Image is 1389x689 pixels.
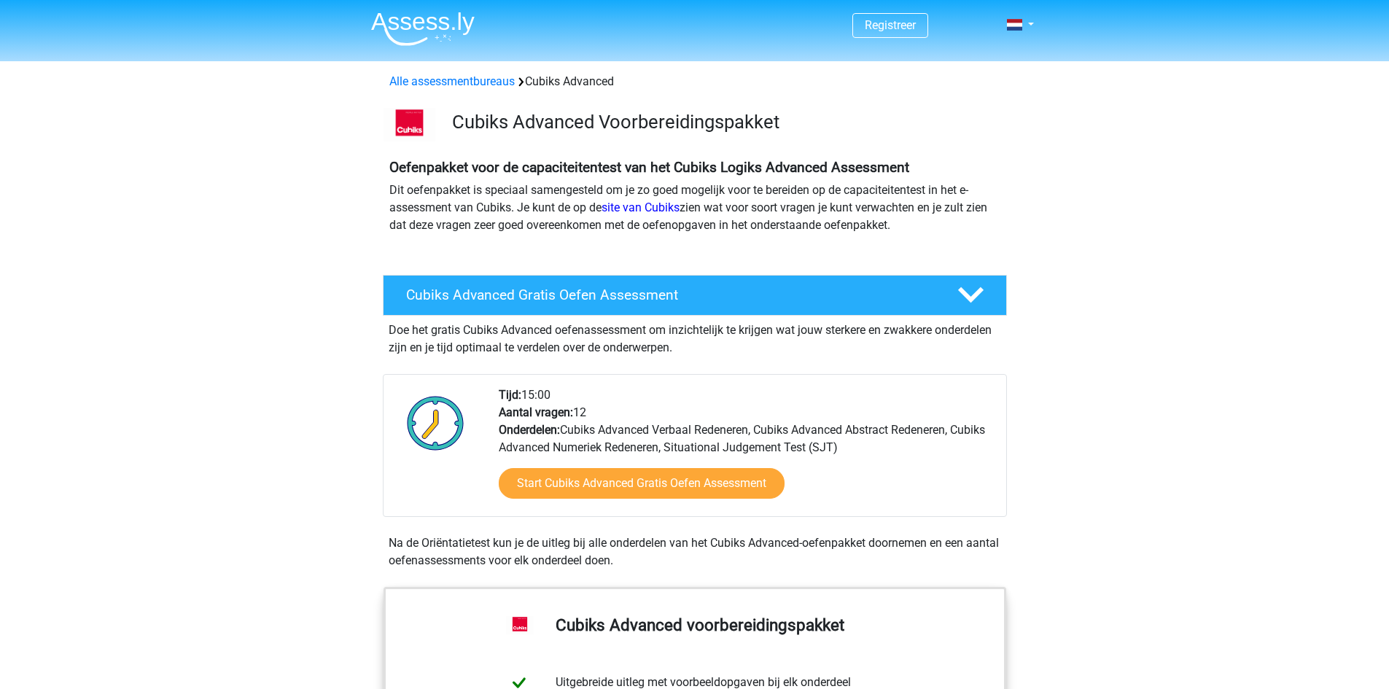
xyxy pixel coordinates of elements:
[499,405,573,419] b: Aantal vragen:
[602,201,680,214] a: site van Cubiks
[406,287,934,303] h4: Cubiks Advanced Gratis Oefen Assessment
[371,12,475,46] img: Assessly
[488,386,1005,516] div: 15:00 12 Cubiks Advanced Verbaal Redeneren, Cubiks Advanced Abstract Redeneren, Cubiks Advanced N...
[377,275,1013,316] a: Cubiks Advanced Gratis Oefen Assessment
[499,423,560,437] b: Onderdelen:
[399,386,472,459] img: Klok
[865,18,916,32] a: Registreer
[383,316,1007,357] div: Doe het gratis Cubiks Advanced oefenassessment om inzichtelijk te krijgen wat jouw sterkere en zw...
[384,108,435,141] img: logo-cubiks-300x193.png
[499,388,521,402] b: Tijd:
[384,73,1006,90] div: Cubiks Advanced
[383,534,1007,569] div: Na de Oriëntatietest kun je de uitleg bij alle onderdelen van het Cubiks Advanced-oefenpakket doo...
[452,111,995,133] h3: Cubiks Advanced Voorbereidingspakket
[389,159,909,176] b: Oefenpakket voor de capaciteitentest van het Cubiks Logiks Advanced Assessment
[389,74,515,88] a: Alle assessmentbureaus
[499,468,785,499] a: Start Cubiks Advanced Gratis Oefen Assessment
[389,182,1000,234] p: Dit oefenpakket is speciaal samengesteld om je zo goed mogelijk voor te bereiden op de capaciteit...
